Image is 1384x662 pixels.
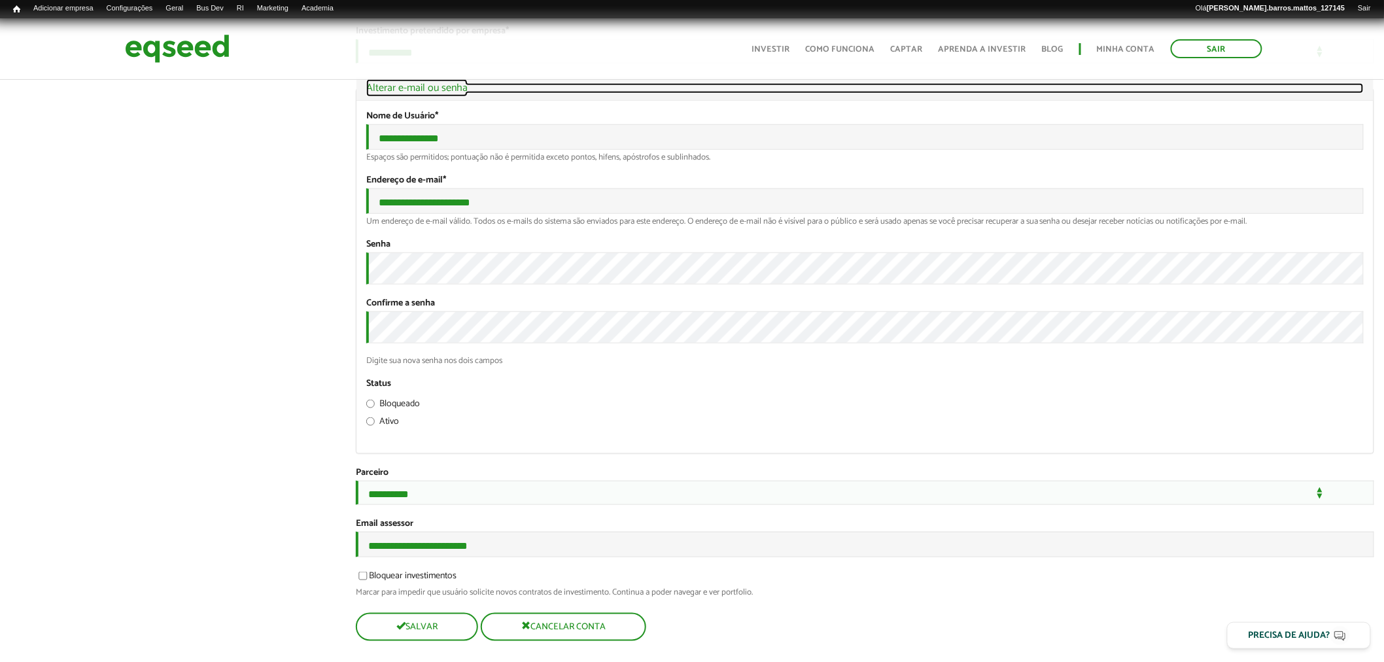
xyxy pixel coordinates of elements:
a: Olá[PERSON_NAME].barros.mattos_127145 [1189,3,1351,14]
label: Confirme a senha [366,299,435,308]
label: Parceiro [356,468,389,478]
input: Ativo [366,417,375,426]
label: Bloquear investimentos [356,572,457,585]
a: Marketing [251,3,295,14]
a: Início [7,3,27,16]
label: Nome de Usuário [366,112,438,121]
label: Bloqueado [366,400,420,413]
strong: [PERSON_NAME].barros.mattos_127145 [1207,4,1345,12]
label: Status [366,379,391,389]
label: Ativo [366,417,399,430]
a: Captar [891,45,923,54]
a: Aprenda a investir [939,45,1026,54]
a: Sair [1171,39,1262,58]
a: Geral [159,3,190,14]
span: Este campo é obrigatório. [435,109,438,124]
a: Configurações [100,3,160,14]
input: Bloquear investimentos [351,572,375,580]
button: Cancelar conta [481,613,646,641]
a: Minha conta [1097,45,1155,54]
label: Endereço de e-mail [366,176,446,185]
div: Espaços são permitidos; pontuação não é permitida exceto pontos, hifens, apóstrofos e sublinhados. [366,153,1364,162]
div: Marcar para impedir que usuário solicite novos contratos de investimento. Continua a poder navega... [356,588,1374,597]
span: Este campo é obrigatório. [443,173,446,188]
a: Alterar e-mail ou senha [366,83,1364,94]
a: Investir [752,45,790,54]
img: EqSeed [125,31,230,66]
label: Email assessor [356,519,413,529]
div: Digite sua nova senha nos dois campos [366,357,1364,365]
input: Bloqueado [366,400,375,408]
a: Bus Dev [190,3,230,14]
div: Um endereço de e-mail válido. Todos os e-mails do sistema são enviados para este endereço. O ende... [366,217,1364,226]
span: Início [13,5,20,14]
a: RI [230,3,251,14]
a: Sair [1351,3,1377,14]
a: Blog [1042,45,1064,54]
button: Salvar [356,613,478,641]
label: Senha [366,240,390,249]
a: Como funciona [806,45,875,54]
a: Academia [295,3,340,14]
a: Adicionar empresa [27,3,100,14]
